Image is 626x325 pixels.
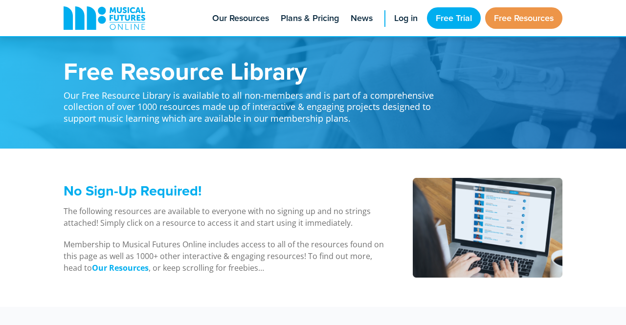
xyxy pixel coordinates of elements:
[92,262,149,274] a: Our Resources
[281,12,339,25] span: Plans & Pricing
[64,205,388,229] p: The following resources are available to everyone with no signing up and no strings attached! Sim...
[351,12,373,25] span: News
[64,180,201,201] span: No Sign-Up Required!
[92,262,149,273] strong: Our Resources
[212,12,269,25] span: Our Resources
[64,83,445,124] p: Our Free Resource Library is available to all non-members and is part of a comprehensive collecti...
[485,7,562,29] a: Free Resources
[427,7,481,29] a: Free Trial
[64,238,388,274] p: Membership to Musical Futures Online includes access to all of the resources found on this page a...
[394,12,418,25] span: Log in
[64,59,445,83] h1: Free Resource Library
